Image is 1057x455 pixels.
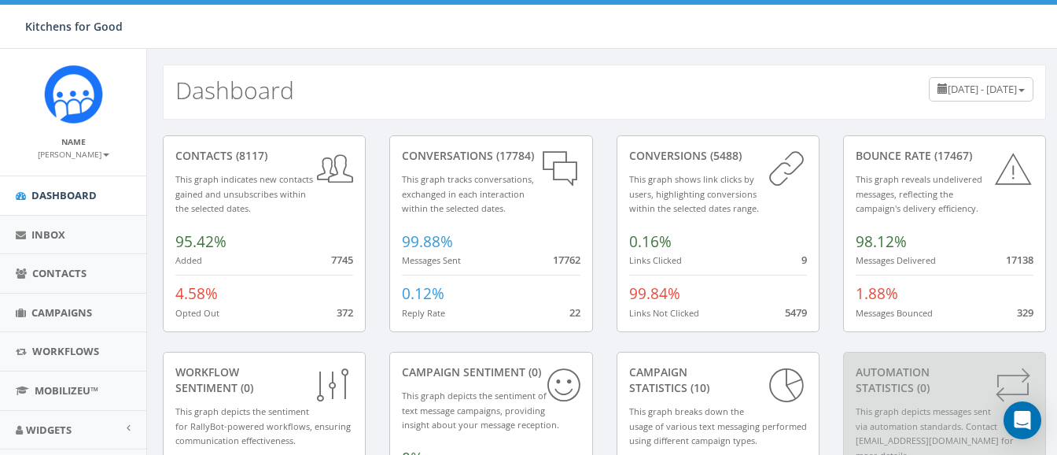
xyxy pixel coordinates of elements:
[175,405,351,446] small: This graph depicts the sentiment for RallyBot-powered workflows, ensuring communication effective...
[629,405,807,446] small: This graph breaks down the usage of various text messaging performed using different campaign types.
[331,253,353,267] span: 7745
[38,146,109,161] a: [PERSON_NAME]
[402,173,534,214] small: This graph tracks conversations, exchanged in each interaction within the selected dates.
[238,380,253,395] span: (0)
[402,307,445,319] small: Reply Rate
[931,148,972,163] span: (17467)
[629,254,682,266] small: Links Clicked
[569,305,580,320] span: 22
[856,283,898,304] span: 1.88%
[31,305,92,320] span: Campaigns
[629,364,807,396] div: Campaign Statistics
[856,148,1033,164] div: Bounce Rate
[61,136,86,147] small: Name
[687,380,709,395] span: (10)
[856,307,933,319] small: Messages Bounced
[785,305,807,320] span: 5479
[493,148,534,163] span: (17784)
[38,149,109,160] small: [PERSON_NAME]
[175,283,218,304] span: 4.58%
[44,65,103,124] img: Rally_Corp_Icon_1.png
[629,231,672,252] span: 0.16%
[1017,305,1033,320] span: 329
[629,173,759,214] small: This graph shows link clicks by users, highlighting conversions within the selected dates range.
[856,364,1033,396] div: Automation Statistics
[175,77,294,103] h2: Dashboard
[402,254,461,266] small: Messages Sent
[337,305,353,320] span: 372
[233,148,267,163] span: (8117)
[25,19,123,34] span: Kitchens for Good
[1004,401,1041,439] div: Open Intercom Messenger
[629,148,807,164] div: conversions
[26,423,72,437] span: Widgets
[801,253,807,267] span: 9
[553,253,580,267] span: 17762
[175,173,313,214] small: This graph indicates new contacts gained and unsubscribes within the selected dates.
[629,283,680,304] span: 99.84%
[35,383,98,398] span: MobilizeU™
[31,227,65,242] span: Inbox
[914,380,930,395] span: (0)
[948,82,1017,96] span: [DATE] - [DATE]
[175,254,202,266] small: Added
[707,148,742,163] span: (5488)
[402,283,444,304] span: 0.12%
[856,173,982,214] small: This graph reveals undelivered messages, reflecting the campaign's delivery efficiency.
[175,148,353,164] div: contacts
[175,364,353,396] div: Workflow Sentiment
[402,148,580,164] div: conversations
[856,231,907,252] span: 98.12%
[1006,253,1033,267] span: 17138
[32,266,87,280] span: Contacts
[175,307,219,319] small: Opted Out
[175,231,226,252] span: 95.42%
[629,307,699,319] small: Links Not Clicked
[856,254,936,266] small: Messages Delivered
[32,344,99,358] span: Workflows
[31,188,97,202] span: Dashboard
[402,390,559,431] small: This graph depicts the sentiment of text message campaigns, providing insight about your message ...
[402,231,453,252] span: 99.88%
[525,364,541,379] span: (0)
[402,364,580,380] div: Campaign Sentiment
